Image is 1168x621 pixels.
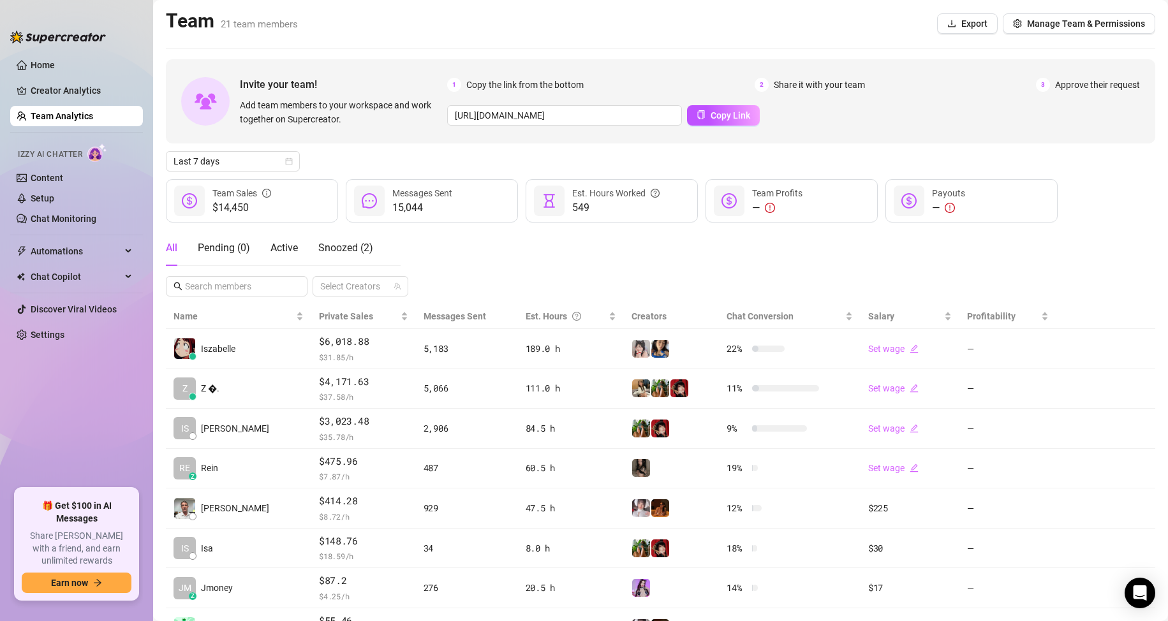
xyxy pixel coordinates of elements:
[189,472,196,480] div: z
[727,541,747,555] span: 18 %
[727,501,747,515] span: 12 %
[22,573,131,593] button: Earn nowarrow-right
[181,421,189,435] span: IS
[959,568,1056,608] td: —
[868,423,919,434] a: Set wageedit
[727,421,747,435] span: 9 %
[910,464,919,472] span: edit
[174,152,292,171] span: Last 7 days
[632,499,650,517] img: Rosie
[961,18,987,29] span: Export
[319,334,408,349] span: $6,018.88
[632,459,650,477] img: yeule
[174,498,195,519] img: Kyle Wessels
[212,200,271,216] span: $14,450
[362,193,377,208] span: message
[262,186,271,200] span: info-circle
[31,267,121,287] span: Chat Copilot
[394,282,401,290] span: team
[901,193,917,208] span: dollar-circle
[22,500,131,525] span: 🎁 Get $100 in AI Messages
[93,578,102,587] span: arrow-right
[31,214,96,224] a: Chat Monitoring
[319,510,408,523] span: $ 8.72 /h
[526,541,616,555] div: 8.0 h
[319,414,408,429] span: $3,023.48
[752,200,802,216] div: —
[240,77,447,92] span: Invite your team!
[1036,78,1050,92] span: 3
[424,311,486,321] span: Messages Sent
[526,381,616,395] div: 111.0 h
[526,581,616,595] div: 20.5 h
[392,200,452,216] span: 15,044
[959,449,1056,489] td: —
[1125,578,1155,608] div: Open Intercom Messenger
[174,309,293,323] span: Name
[1013,19,1022,28] span: setting
[632,340,650,358] img: Ani
[632,579,650,597] img: Kisa
[201,342,235,356] span: Iszabelle
[174,338,195,359] img: Iszabelle
[466,78,584,92] span: Copy the link from the bottom
[910,384,919,393] span: edit
[526,342,616,356] div: 189.0 h
[868,581,952,595] div: $17
[319,573,408,588] span: $87.2
[868,463,919,473] a: Set wageedit
[752,188,802,198] span: Team Profits
[270,242,298,254] span: Active
[221,18,298,30] span: 21 team members
[179,461,190,475] span: RE
[87,143,107,162] img: AI Chatter
[868,311,894,321] span: Salary
[910,424,919,433] span: edit
[526,501,616,515] div: 47.5 h
[166,9,298,33] h2: Team
[1003,13,1155,34] button: Manage Team & Permissions
[868,541,952,555] div: $30
[711,110,750,121] span: Copy Link
[319,534,408,549] span: $148.76
[319,351,408,363] span: $ 31.85 /h
[651,499,669,517] img: PantheraX
[319,590,408,603] span: $ 4.25 /h
[201,501,269,515] span: [PERSON_NAME]
[319,390,408,403] span: $ 37.58 /h
[319,311,373,321] span: Private Sales
[318,242,373,254] span: Snoozed ( 2 )
[651,340,669,358] img: violet
[868,344,919,354] a: Set wageedit
[937,13,998,34] button: Export
[31,193,54,203] a: Setup
[31,241,121,261] span: Automations
[932,188,965,198] span: Payouts
[424,461,510,475] div: 487
[651,379,669,397] img: Sabrina
[727,342,747,356] span: 22 %
[181,541,189,555] span: IS
[319,493,408,509] span: $414.28
[959,329,1056,369] td: —
[17,272,25,281] img: Chat Copilot
[319,430,408,443] span: $ 35.78 /h
[189,592,196,600] div: z
[755,78,769,92] span: 2
[198,240,250,256] div: Pending ( 0 )
[932,200,965,216] div: —
[319,550,408,562] span: $ 18.59 /h
[31,60,55,70] a: Home
[868,383,919,393] a: Set wageedit
[572,200,660,216] span: 549
[868,501,952,515] div: $225
[947,19,956,28] span: download
[201,381,219,395] span: Z �.
[51,578,88,588] span: Earn now
[31,173,63,183] a: Content
[910,344,919,353] span: edit
[967,311,1016,321] span: Profitability
[22,530,131,567] span: Share [PERSON_NAME] with a friend, and earn unlimited rewards
[526,421,616,435] div: 84.5 h
[774,78,865,92] span: Share it with your team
